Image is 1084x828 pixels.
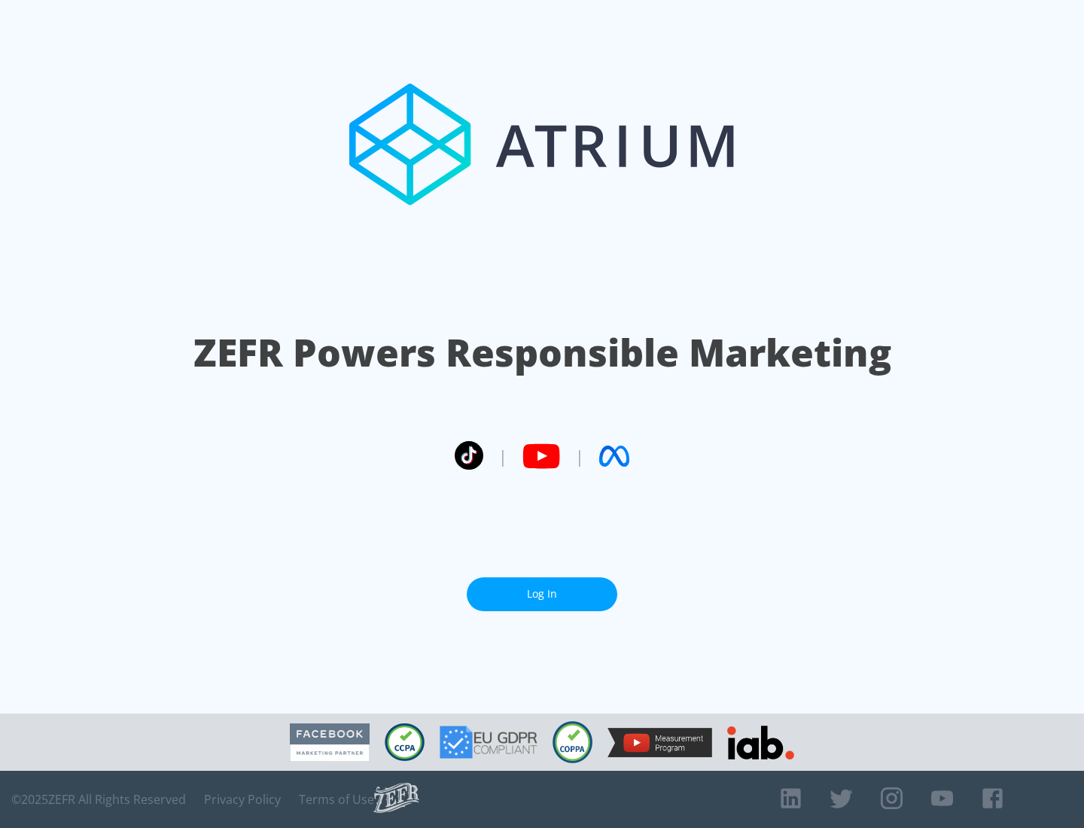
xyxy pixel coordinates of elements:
span: | [498,445,507,467]
a: Privacy Policy [204,792,281,807]
img: COPPA Compliant [553,721,592,763]
a: Log In [467,577,617,611]
img: GDPR Compliant [440,726,537,759]
img: Facebook Marketing Partner [290,723,370,762]
a: Terms of Use [299,792,374,807]
img: CCPA Compliant [385,723,425,761]
span: © 2025 ZEFR All Rights Reserved [11,792,186,807]
img: YouTube Measurement Program [607,728,712,757]
img: IAB [727,726,794,760]
span: | [575,445,584,467]
h1: ZEFR Powers Responsible Marketing [193,327,891,379]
